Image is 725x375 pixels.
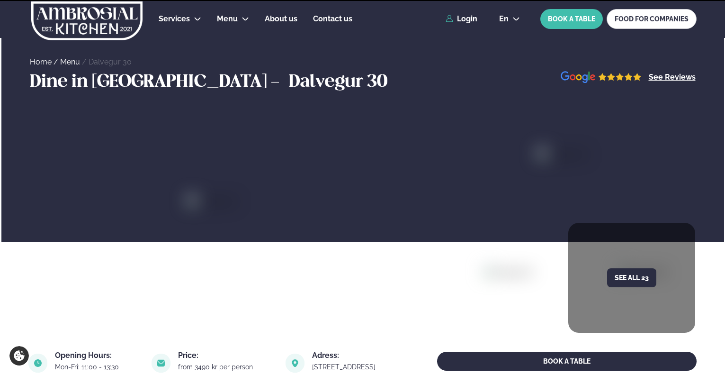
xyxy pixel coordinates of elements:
span: Contact us [313,14,352,23]
img: image alt [561,71,642,84]
button: en [492,15,528,23]
button: BOOK A TABLE [437,352,697,371]
img: logo [30,1,143,40]
a: Contact us [313,13,352,25]
img: image alt [286,354,304,373]
div: Price: [178,352,274,359]
h3: Dalvegur 30 [289,71,387,94]
a: FOOD FOR COMPANIES [607,9,697,29]
button: BOOK A TABLE [540,9,603,29]
a: Menu [217,13,238,25]
a: Menu [60,57,80,66]
img: image alt [28,354,47,373]
div: Mon-Fri: 11:00 - 13:30 [55,363,140,371]
span: Menu [217,14,238,23]
a: Login [446,15,477,23]
img: image alt [152,354,170,373]
h3: Dine in [GEOGRAPHIC_DATA] - [30,71,284,94]
div: Opening Hours: [55,352,140,359]
a: Dalvegur 30 [89,57,132,66]
div: from 3490 kr per person [178,363,274,371]
a: Cookie settings [9,346,29,366]
span: / [82,57,89,66]
span: Services [159,14,190,23]
span: en [499,15,509,23]
a: See Reviews [649,73,696,81]
span: / [54,57,60,66]
div: Adress: [312,352,397,359]
span: About us [265,14,297,23]
a: About us [265,13,297,25]
a: Home [30,57,52,66]
a: Services [159,13,190,25]
button: See all 23 [607,268,656,287]
a: link [312,361,397,373]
